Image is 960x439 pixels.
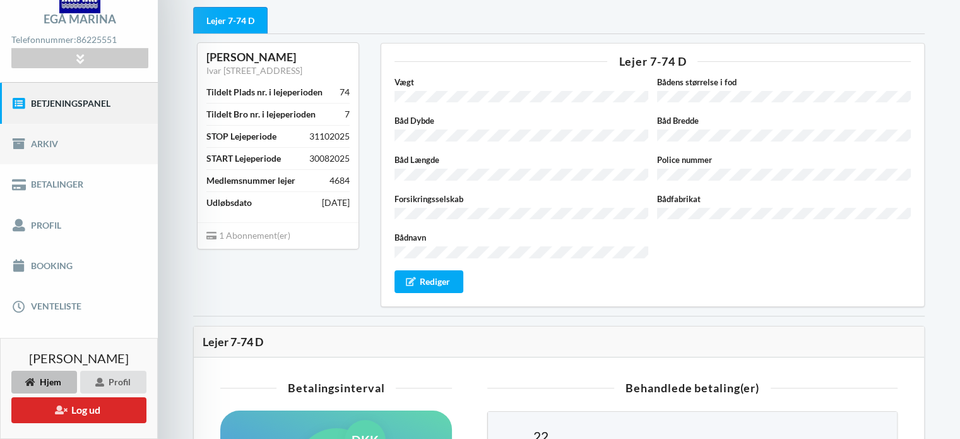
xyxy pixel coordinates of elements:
[657,114,911,127] label: Båd Bredde
[11,32,148,49] div: Telefonnummer:
[206,230,290,241] span: 1 Abonnement(er)
[394,193,648,205] label: Forsikringsselskab
[322,196,350,209] div: [DATE]
[193,7,268,34] div: Lejer 7-74 D
[657,76,911,88] label: Bådens størrelse i fod
[340,86,350,99] div: 74
[487,382,898,394] div: Behandlede betaling(er)
[345,108,350,121] div: 7
[206,108,316,121] div: Tildelt Bro nr. i lejeperioden
[394,153,648,166] label: Båd Længde
[206,130,276,143] div: STOP Lejeperiode
[394,231,648,244] label: Bådnavn
[11,397,146,423] button: Log ud
[309,130,350,143] div: 31102025
[394,56,911,67] div: Lejer 7-74 D
[206,196,252,209] div: Udløbsdato
[206,50,350,64] div: [PERSON_NAME]
[309,152,350,165] div: 30082025
[44,13,116,25] div: Egå Marina
[76,34,117,45] strong: 86225551
[11,371,77,394] div: Hjem
[206,65,302,76] a: Ivar [STREET_ADDRESS]
[394,76,648,88] label: Vægt
[220,382,452,394] div: Betalingsinterval
[29,352,129,364] span: [PERSON_NAME]
[657,193,911,205] label: Bådfabrikat
[206,86,323,99] div: Tildelt Plads nr. i lejeperioden
[394,114,648,127] label: Båd Dybde
[657,153,911,166] label: Police nummer
[80,371,146,394] div: Profil
[394,270,464,293] div: Rediger
[203,335,915,348] div: Lejer 7-74 D
[206,174,295,187] div: Medlemsnummer lejer
[329,174,350,187] div: 4684
[206,152,281,165] div: START Lejeperiode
